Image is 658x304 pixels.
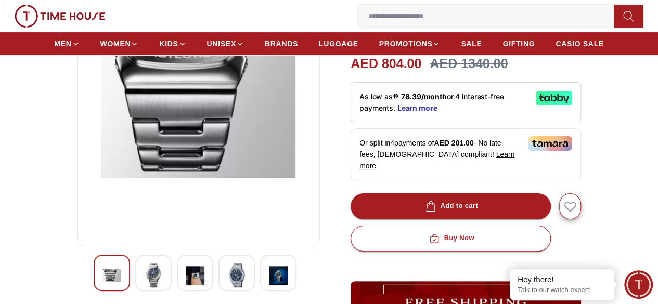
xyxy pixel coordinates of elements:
span: WOMEN [100,38,131,49]
a: LUGGAGE [319,34,358,53]
a: GIFTING [502,34,535,53]
button: Add to cart [351,193,551,219]
img: G-Shock Men's Analog-Digital Blue Dial Watch - GM-2110D-2BDR [186,263,204,287]
h2: AED 804.00 [351,54,421,74]
div: Buy Now [427,232,474,244]
img: ... [15,5,105,28]
a: UNISEX [207,34,244,53]
img: G-Shock Men's Analog-Digital Blue Dial Watch - GM-2110D-2BDR [102,263,121,287]
span: KIDS [159,38,178,49]
span: LUGGAGE [319,38,358,49]
span: Learn more [359,150,514,170]
span: UNISEX [207,38,236,49]
img: Tamara [528,136,572,151]
span: BRANDS [265,38,298,49]
div: Chat Widget [624,270,653,299]
a: PROMOTIONS [379,34,441,53]
a: SALE [461,34,482,53]
div: Or split in 4 payments of - No late fees, [DEMOGRAPHIC_DATA] compliant! [351,128,581,180]
div: Add to cart [423,200,478,212]
button: Buy Now [351,226,551,252]
span: AED 201.00 [434,139,473,147]
img: G-Shock Men's Analog-Digital Blue Dial Watch - GM-2110D-2BDR [269,263,288,287]
h3: AED 1340.00 [430,54,508,74]
span: CASIO SALE [556,38,604,49]
a: MEN [54,34,79,53]
span: GIFTING [502,38,535,49]
a: WOMEN [100,34,139,53]
a: KIDS [159,34,186,53]
img: G-Shock Men's Analog-Digital Blue Dial Watch - GM-2110D-2BDR [227,263,246,287]
img: G-Shock Men's Analog-Digital Blue Dial Watch - GM-2110D-2BDR [144,263,163,287]
p: Talk to our watch expert! [518,286,606,295]
span: MEN [54,38,71,49]
a: BRANDS [265,34,298,53]
a: CASIO SALE [556,34,604,53]
span: SALE [461,38,482,49]
span: PROMOTIONS [379,38,433,49]
div: Hey there! [518,274,606,285]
